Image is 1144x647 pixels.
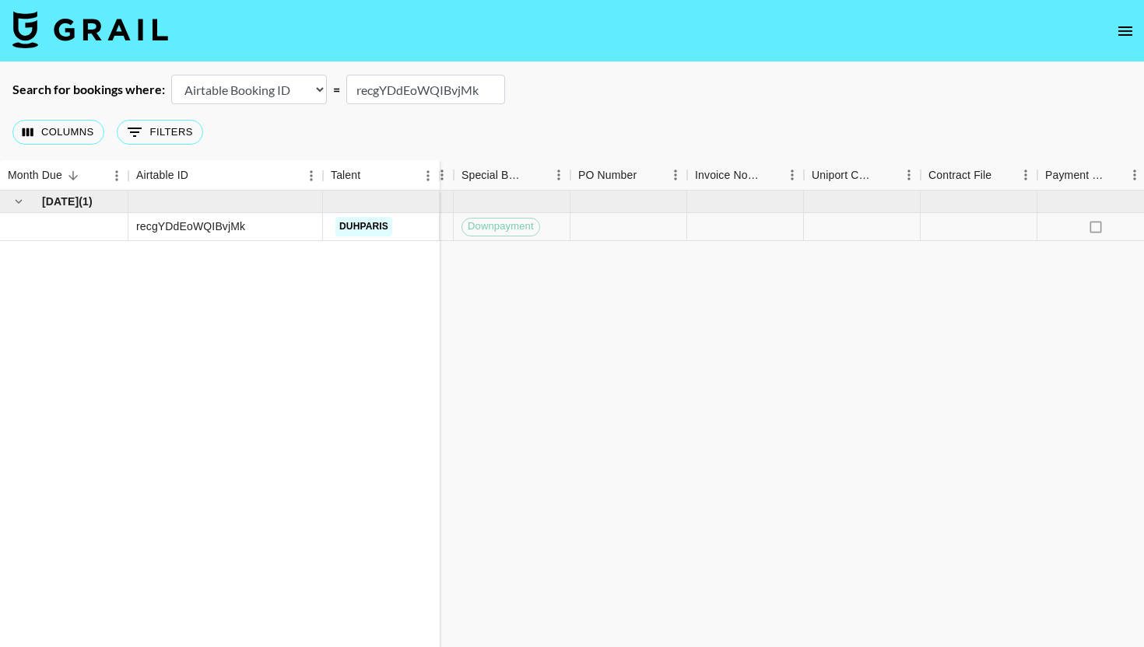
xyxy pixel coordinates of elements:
[991,164,1013,186] button: Sort
[1110,16,1141,47] button: open drawer
[781,163,804,187] button: Menu
[136,219,245,234] div: recgYDdEoWQIBvjMk
[188,165,210,187] button: Sort
[323,160,440,191] div: Talent
[578,160,637,191] div: PO Number
[331,160,360,191] div: Talent
[300,164,323,187] button: Menu
[695,160,759,191] div: Invoice Notes
[759,164,781,186] button: Sort
[876,164,897,186] button: Sort
[1106,164,1128,186] button: Sort
[12,82,165,97] div: Search for bookings where:
[337,160,454,191] div: Video Link
[812,160,876,191] div: Uniport Contact Email
[430,163,454,187] button: Menu
[117,120,203,145] button: Show filters
[462,219,539,234] span: Downpayment
[128,160,323,191] div: Airtable ID
[42,194,79,209] span: [DATE]
[8,160,62,191] div: Month Due
[921,160,1037,191] div: Contract File
[79,194,93,209] span: ( 1 )
[136,160,188,191] div: Airtable ID
[637,164,658,186] button: Sort
[547,163,570,187] button: Menu
[62,165,84,187] button: Sort
[664,163,687,187] button: Menu
[333,82,340,97] div: =
[570,160,687,191] div: PO Number
[804,160,921,191] div: Uniport Contact Email
[12,11,168,48] img: Grail Talent
[687,160,804,191] div: Invoice Notes
[105,164,128,187] button: Menu
[897,163,921,187] button: Menu
[928,160,991,191] div: Contract File
[416,164,440,187] button: Menu
[1014,163,1037,187] button: Menu
[1045,160,1106,191] div: Payment Sent
[360,165,382,187] button: Sort
[461,160,525,191] div: Special Booking Type
[525,164,547,186] button: Sort
[8,191,30,212] button: hide children
[454,160,570,191] div: Special Booking Type
[12,120,104,145] button: Select columns
[335,217,392,236] a: duhparis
